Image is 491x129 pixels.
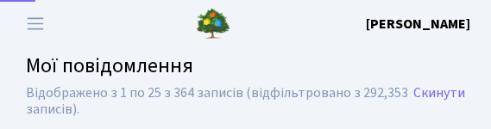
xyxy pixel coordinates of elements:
[366,14,470,34] a: [PERSON_NAME]
[26,85,410,118] div: Відображено з 1 по 25 з 364 записів (відфільтровано з 292,353 записів).
[14,9,57,38] button: Переключити навігацію
[366,15,470,34] b: [PERSON_NAME]
[413,85,465,118] a: Скинути
[26,51,193,81] span: Мої повідомлення
[196,7,230,41] img: logo.png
